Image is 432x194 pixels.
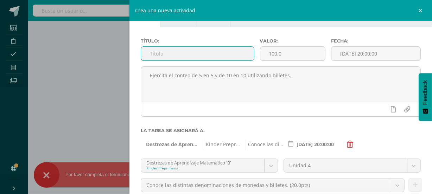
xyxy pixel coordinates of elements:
span: Conoce las distintas denominaciones de monedas y billetes. (20.0pts) [146,179,386,192]
input: Puntos máximos [260,47,325,60]
div: Kinder Preprimaria [146,166,259,170]
button: Feedback - Mostrar encuesta [419,73,432,121]
a: Unidad 4 [284,159,420,172]
span: Conoce las distintas denominaciones de monedas y billetes. (20.0pts) [245,139,283,150]
label: Valor: [260,38,326,44]
span: Feedback [422,80,428,105]
label: La tarea se asignará a: [141,128,421,133]
a: Conoce las distintas denominaciones de monedas y billetes. (20.0pts) [141,179,404,192]
div: Destrezas de Aprendizaje Matemático 'B' [146,159,259,166]
input: Fecha de entrega [331,47,420,60]
label: Título: [141,38,254,44]
span: Kinder Preprimaria [203,139,241,150]
span: Unidad 4 [289,159,402,172]
input: Título [141,47,254,60]
label: Fecha: [331,38,421,44]
span: Destrezas de Aprendizaje Matemático 'B' [146,139,199,150]
a: Destrezas de Aprendizaje Matemático 'B'Kinder Preprimaria [141,159,278,172]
